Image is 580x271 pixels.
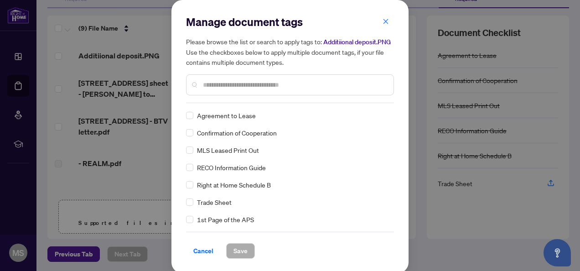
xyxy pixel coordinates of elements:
h5: Please browse the list or search to apply tags to: Use the checkboxes below to apply multiple doc... [186,36,394,67]
span: Confirmation of Cooperation [197,128,277,138]
button: Cancel [186,243,221,259]
span: Trade Sheet [197,197,232,207]
span: Right at Home Schedule B [197,180,271,190]
h2: Manage document tags [186,15,394,29]
button: Save [226,243,255,259]
span: Agreement to Lease [197,110,256,120]
span: 1st Page of the APS [197,214,254,224]
span: MLS Leased Print Out [197,145,259,155]
button: Open asap [544,239,571,266]
span: Additiional deposit.PNG [323,38,391,46]
span: close [383,18,389,25]
span: Cancel [193,244,213,258]
span: RECO Information Guide [197,162,266,172]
